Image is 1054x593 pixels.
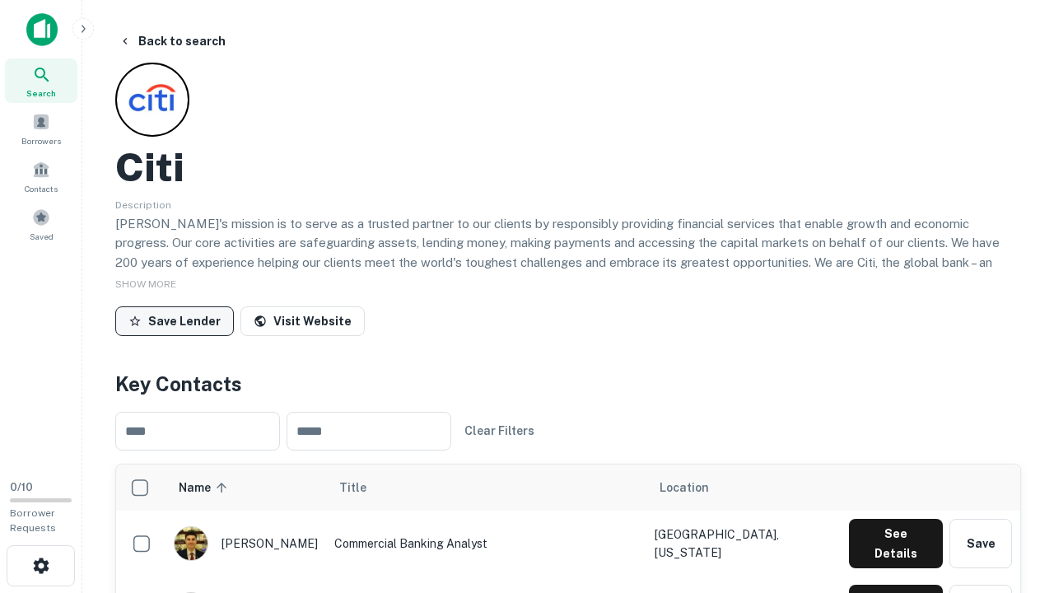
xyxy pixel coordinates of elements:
th: Title [326,465,646,511]
span: Title [339,478,388,497]
th: Name [166,465,326,511]
span: Borrowers [21,134,61,147]
button: Back to search [112,26,232,56]
a: Visit Website [240,306,365,336]
span: Description [115,199,171,211]
th: Location [646,465,841,511]
button: See Details [849,519,943,568]
td: Commercial Banking Analyst [326,511,646,577]
td: [GEOGRAPHIC_DATA], [US_STATE] [646,511,841,577]
span: SHOW MORE [115,278,176,290]
h2: Citi [115,143,184,191]
button: Save Lender [115,306,234,336]
img: 1753279374948 [175,527,208,560]
h4: Key Contacts [115,369,1021,399]
iframe: Chat Widget [972,461,1054,540]
span: Saved [30,230,54,243]
a: Borrowers [5,106,77,151]
span: Search [26,86,56,100]
img: capitalize-icon.png [26,13,58,46]
span: Location [660,478,709,497]
span: 0 / 10 [10,481,33,493]
button: Save [949,519,1012,568]
div: [PERSON_NAME] [174,526,318,561]
span: Borrower Requests [10,507,56,534]
a: Search [5,58,77,103]
button: Clear Filters [458,416,541,446]
a: Saved [5,202,77,246]
p: [PERSON_NAME]'s mission is to serve as a trusted partner to our clients by responsibly providing ... [115,214,1021,311]
a: Contacts [5,154,77,198]
span: Contacts [25,182,58,195]
span: Name [179,478,232,497]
